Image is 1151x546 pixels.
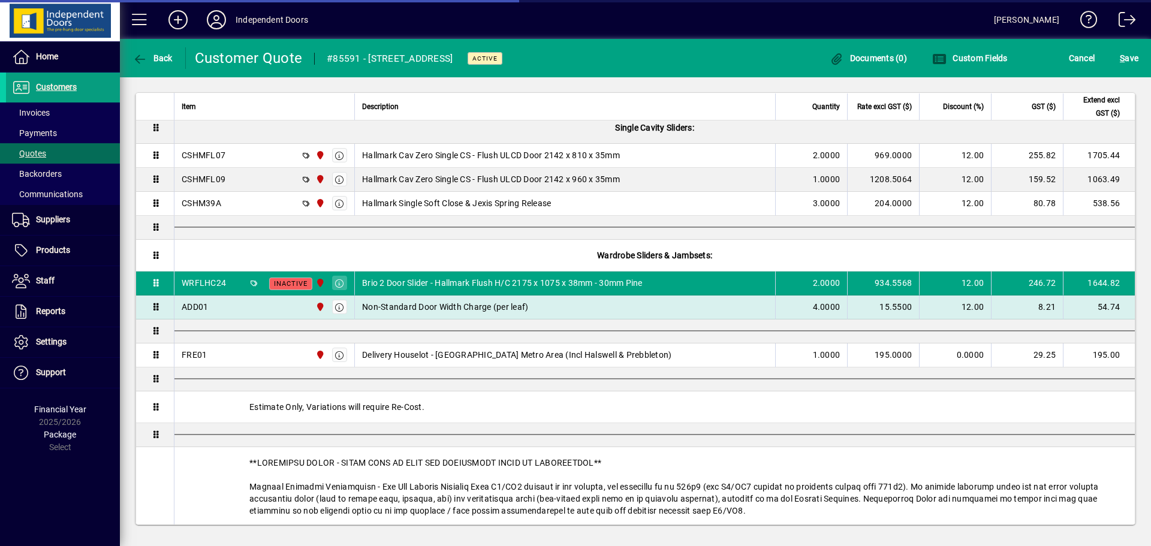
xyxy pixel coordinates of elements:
[6,266,120,296] a: Staff
[36,52,58,61] span: Home
[932,53,1008,63] span: Custom Fields
[929,47,1011,69] button: Custom Fields
[1071,93,1120,119] span: Extend excl GST ($)
[919,192,991,216] td: 12.00
[195,49,303,68] div: Customer Quote
[812,99,840,113] span: Quantity
[197,9,236,31] button: Profile
[1063,168,1135,192] td: 1063.49
[1063,272,1135,295] td: 1644.82
[120,47,186,69] app-page-header-button: Back
[1063,295,1135,319] td: 54.74
[813,197,840,209] span: 3.0000
[36,276,55,285] span: Staff
[36,337,67,346] span: Settings
[12,108,50,117] span: Invoices
[6,143,120,164] a: Quotes
[36,245,70,255] span: Products
[312,197,326,210] span: Christchurch
[174,240,1135,271] div: Wardrobe Sliders & Jambsets:
[312,173,326,186] span: Christchurch
[6,42,120,72] a: Home
[312,348,326,361] span: Christchurch
[857,99,912,113] span: Rate excl GST ($)
[991,295,1063,319] td: 8.21
[919,295,991,319] td: 12.00
[991,144,1063,168] td: 255.82
[6,205,120,235] a: Suppliers
[182,99,196,113] span: Item
[362,277,643,289] span: Brio 2 Door Slider - Hallmark Flush H/C 2175 x 1075 x 38mm - 30mm Pine
[813,349,840,361] span: 1.0000
[174,112,1135,143] div: Single Cavity Sliders:
[312,300,326,313] span: Christchurch
[182,197,221,209] div: CSHM39A
[182,149,225,161] div: CSHMFL07
[919,343,991,367] td: 0.0000
[36,215,70,224] span: Suppliers
[991,343,1063,367] td: 29.25
[12,149,46,158] span: Quotes
[6,358,120,388] a: Support
[6,123,120,143] a: Payments
[855,277,912,289] div: 934.5568
[1071,2,1098,41] a: Knowledge Base
[1032,99,1056,113] span: GST ($)
[362,173,620,185] span: Hallmark Cav Zero Single CS - Flush ULCD Door 2142 x 960 x 35mm
[36,82,77,92] span: Customers
[159,9,197,31] button: Add
[182,277,226,289] div: WRFLHC24
[362,197,551,209] span: Hallmark Single Soft Close & Jexis Spring Release
[1063,192,1135,216] td: 538.56
[919,144,991,168] td: 12.00
[12,128,57,138] span: Payments
[34,405,86,414] span: Financial Year
[36,367,66,377] span: Support
[12,189,83,199] span: Communications
[362,149,620,161] span: Hallmark Cav Zero Single CS - Flush ULCD Door 2142 x 810 x 35mm
[855,197,912,209] div: 204.0000
[182,349,207,361] div: FRE01
[919,168,991,192] td: 12.00
[312,276,326,289] span: Christchurch
[1110,2,1136,41] a: Logout
[129,47,176,69] button: Back
[36,306,65,316] span: Reports
[327,49,453,68] div: #85591 - [STREET_ADDRESS]
[362,301,528,313] span: Non-Standard Door Width Charge (per leaf)
[813,277,840,289] span: 2.0000
[991,192,1063,216] td: 80.78
[236,10,308,29] div: Independent Doors
[44,430,76,439] span: Package
[6,164,120,184] a: Backorders
[994,10,1059,29] div: [PERSON_NAME]
[12,169,62,179] span: Backorders
[1069,49,1095,68] span: Cancel
[943,99,984,113] span: Discount (%)
[855,173,912,185] div: 1208.5064
[1063,144,1135,168] td: 1705.44
[919,272,991,295] td: 12.00
[991,272,1063,295] td: 246.72
[6,184,120,204] a: Communications
[826,47,910,69] button: Documents (0)
[312,149,326,162] span: Christchurch
[855,301,912,313] div: 15.5500
[1117,47,1141,69] button: Save
[1120,49,1138,68] span: ave
[1063,343,1135,367] td: 195.00
[274,280,308,288] span: Inactive
[829,53,907,63] span: Documents (0)
[813,301,840,313] span: 4.0000
[132,53,173,63] span: Back
[6,297,120,327] a: Reports
[182,301,208,313] div: ADD01
[6,102,120,123] a: Invoices
[362,99,399,113] span: Description
[1120,53,1125,63] span: S
[6,236,120,266] a: Products
[813,149,840,161] span: 2.0000
[174,391,1135,423] div: Estimate Only, Variations will require Re-Cost.
[813,173,840,185] span: 1.0000
[855,149,912,161] div: 969.0000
